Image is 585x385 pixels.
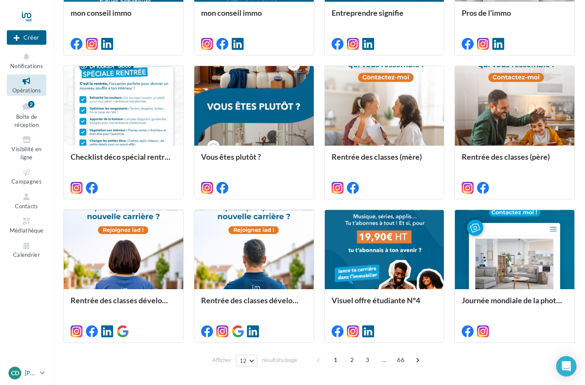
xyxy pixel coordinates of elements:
a: Visibilité en ligne [7,133,46,162]
div: Entreprendre signifie [332,9,437,26]
span: Visibilité en ligne [11,146,41,161]
div: Rentrée des classes développement (conseiller) [201,296,307,313]
div: mon conseil immo [71,9,176,26]
a: Calendrier [7,239,46,260]
span: ... [377,353,391,367]
span: 3 [361,353,374,367]
a: Contacts [7,190,46,211]
span: 12 [240,357,247,364]
div: 2 [28,101,34,108]
div: Rentrée des classes (mère) [332,152,437,170]
span: Boîte de réception [14,113,39,128]
span: Afficher [212,356,231,364]
a: Cd [PERSON_NAME] [7,365,46,381]
span: Médiathèque [10,227,44,234]
div: Pros de l'immo [462,9,568,26]
span: 1 [329,353,342,367]
div: mon conseil immo [201,9,307,26]
span: Calendrier [13,252,40,259]
div: Vous êtes plutôt ? [201,152,307,170]
div: Rentrée des classes développement (conseillère) [71,296,176,313]
div: Checklist déco spécial rentrée [71,152,176,170]
a: Boîte de réception2 [7,99,46,130]
div: Rentrée des classes (père) [462,152,568,170]
div: Open Intercom Messenger [556,356,576,376]
button: Créer [7,30,46,45]
div: Visuel offre étudiante N°4 [332,296,437,313]
a: Campagnes [7,166,46,187]
span: Opérations [12,87,41,94]
button: 12 [236,355,258,367]
div: Nouvelle campagne [7,30,46,45]
span: Contacts [15,203,38,210]
a: Médiathèque [7,215,46,236]
button: Notifications [7,50,46,71]
span: résultats/page [262,356,297,364]
span: 66 [394,353,408,367]
div: Journée mondiale de la photographie [462,296,568,313]
span: Cd [11,369,19,377]
a: Opérations [7,75,46,95]
span: Campagnes [11,178,42,185]
span: 2 [345,353,359,367]
span: Notifications [10,63,43,69]
p: [PERSON_NAME] [25,369,37,377]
